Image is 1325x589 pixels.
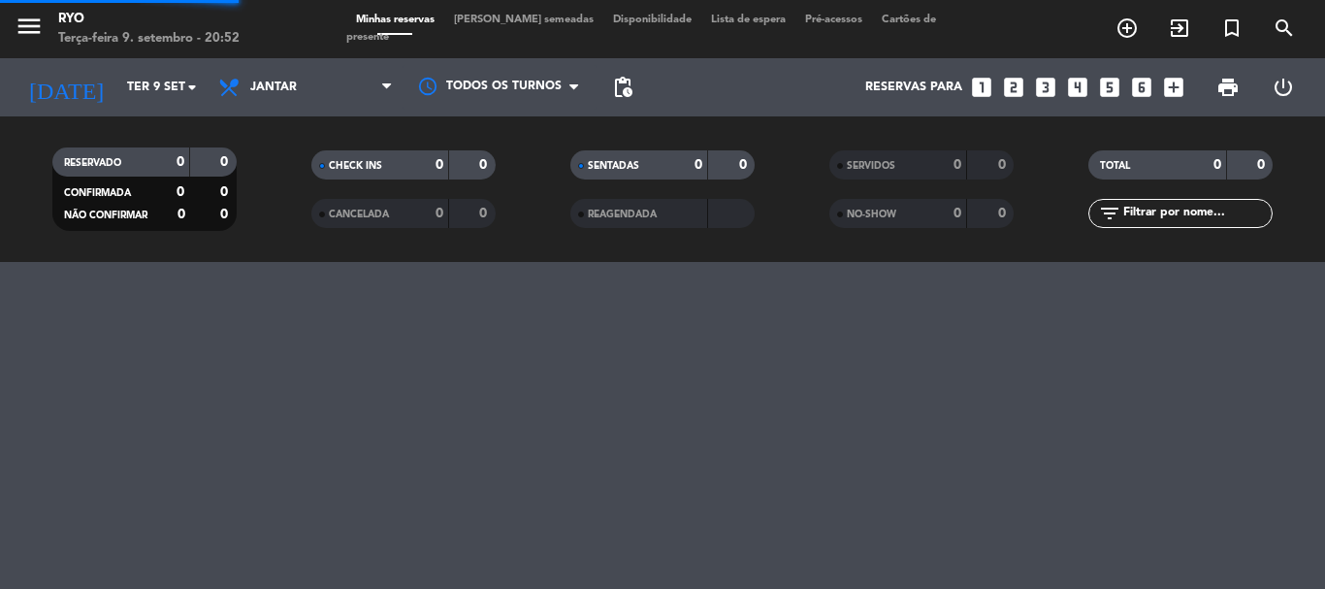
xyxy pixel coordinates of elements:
[695,158,702,172] strong: 0
[178,208,185,221] strong: 0
[1220,16,1244,40] i: turned_in_not
[250,81,297,94] span: Jantar
[1100,161,1130,171] span: TOTAL
[1257,158,1269,172] strong: 0
[479,207,491,220] strong: 0
[15,12,44,41] i: menu
[177,185,184,199] strong: 0
[795,15,872,25] span: Pré-acessos
[15,66,117,109] i: [DATE]
[346,15,936,43] span: Cartões de presente
[436,158,443,172] strong: 0
[611,76,634,99] span: pending_actions
[1001,75,1026,100] i: looks_two
[58,29,240,49] div: Terça-feira 9. setembro - 20:52
[64,158,121,168] span: RESERVADO
[1273,16,1296,40] i: search
[220,208,232,221] strong: 0
[1115,16,1139,40] i: add_circle_outline
[479,158,491,172] strong: 0
[739,158,751,172] strong: 0
[865,81,962,94] span: Reservas para
[1065,75,1090,100] i: looks_4
[998,207,1010,220] strong: 0
[847,161,895,171] span: SERVIDOS
[1272,76,1295,99] i: power_settings_new
[1129,75,1154,100] i: looks_6
[1033,75,1058,100] i: looks_3
[64,211,147,220] span: NÃO CONFIRMAR
[1216,76,1240,99] span: print
[953,207,961,220] strong: 0
[1097,75,1122,100] i: looks_5
[1168,16,1191,40] i: exit_to_app
[346,15,444,25] span: Minhas reservas
[603,15,701,25] span: Disponibilidade
[701,15,795,25] span: Lista de espera
[588,210,657,219] span: REAGENDADA
[1255,58,1310,116] div: LOG OUT
[329,210,389,219] span: CANCELADA
[64,188,131,198] span: CONFIRMADA
[969,75,994,100] i: looks_one
[998,158,1010,172] strong: 0
[847,210,896,219] span: NO-SHOW
[1098,202,1121,225] i: filter_list
[180,76,204,99] i: arrow_drop_down
[436,207,443,220] strong: 0
[220,155,232,169] strong: 0
[329,161,382,171] span: CHECK INS
[1213,158,1221,172] strong: 0
[588,161,639,171] span: SENTADAS
[1161,75,1186,100] i: add_box
[15,12,44,48] button: menu
[1121,203,1272,224] input: Filtrar por nome...
[953,158,961,172] strong: 0
[177,155,184,169] strong: 0
[444,15,603,25] span: [PERSON_NAME] semeadas
[220,185,232,199] strong: 0
[58,10,240,29] div: Ryo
